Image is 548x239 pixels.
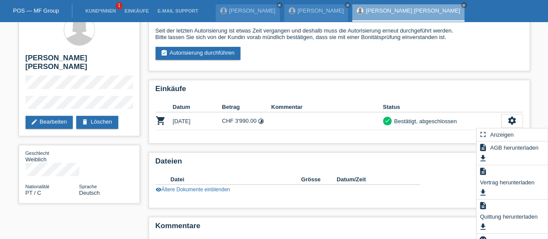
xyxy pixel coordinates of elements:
[479,143,487,152] i: description
[26,150,79,163] div: Weiblich
[153,8,203,13] a: E-Mail Support
[383,102,501,112] th: Status
[79,184,97,189] span: Sprache
[229,7,276,14] a: [PERSON_NAME]
[344,2,350,8] a: close
[156,187,230,193] a: visibilityÄltere Dokumente einblenden
[13,7,59,14] a: POS — MF Group
[173,102,222,112] th: Datum
[26,184,49,189] span: Nationalität
[392,117,457,126] div: Bestätigt, abgeschlossen
[298,7,344,14] a: [PERSON_NAME]
[489,129,515,140] span: Anzeigen
[276,2,282,8] a: close
[81,8,120,13] a: Kund*innen
[79,190,100,196] span: Deutsch
[461,2,467,8] a: close
[271,102,383,112] th: Kommentar
[277,3,282,7] i: close
[120,8,153,13] a: Einkäufe
[337,174,408,185] th: Datum/Zeit
[26,190,42,196] span: Portugal / C / 28.06.1992
[161,49,168,56] i: assignment_turned_in
[26,151,49,156] span: Geschlecht
[258,118,264,124] i: Fixe Raten (24 Raten)
[26,116,73,129] a: editBearbeiten
[156,187,162,193] i: visibility
[156,85,523,98] h2: Einkäufe
[462,3,466,7] i: close
[156,222,523,235] h2: Kommentare
[26,54,133,75] h2: [PERSON_NAME] [PERSON_NAME]
[156,47,241,60] a: assignment_turned_inAutorisierung durchführen
[222,102,271,112] th: Betrag
[345,3,350,7] i: close
[116,2,123,10] span: 1
[366,7,460,14] a: [PERSON_NAME] [PERSON_NAME]
[156,157,523,170] h2: Dateien
[384,118,390,124] i: check
[301,174,337,185] th: Grösse
[489,142,539,153] span: AGB herunterladen
[156,115,166,126] i: POSP00025742
[31,118,38,125] i: edit
[81,118,88,125] i: delete
[171,174,301,185] th: Datei
[479,130,487,139] i: fullscreen
[76,116,118,129] a: deleteLöschen
[156,27,523,40] div: Seit der letzten Autorisierung ist etwas Zeit vergangen und deshalb muss die Autorisierung erneut...
[222,112,271,130] td: CHF 3'990.00
[507,116,517,125] i: settings
[173,112,222,130] td: [DATE]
